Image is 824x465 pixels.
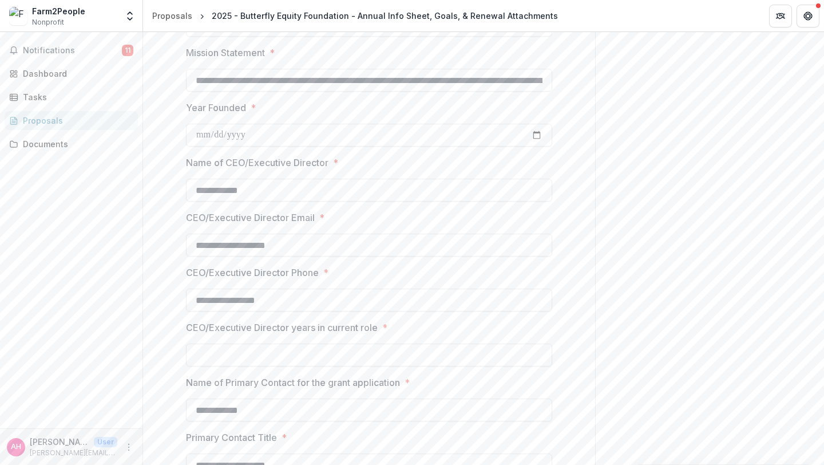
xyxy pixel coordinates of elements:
div: Dashboard [23,68,129,80]
span: Nonprofit [32,17,64,27]
div: Farm2People [32,5,85,17]
p: CEO/Executive Director Phone [186,266,319,279]
p: [PERSON_NAME][EMAIL_ADDRESS][DOMAIN_NAME] [30,448,117,458]
span: 11 [122,45,133,56]
a: Proposals [148,7,197,24]
p: CEO/Executive Director years in current role [186,321,378,334]
a: Proposals [5,111,138,130]
button: More [122,440,136,454]
div: Proposals [23,115,129,127]
a: Documents [5,135,138,153]
img: Farm2People [9,7,27,25]
p: Primary Contact Title [186,431,277,444]
p: Name of CEO/Executive Director [186,156,328,170]
div: Proposals [152,10,192,22]
p: CEO/Executive Director Email [186,211,315,224]
div: Anna Hopkins [11,443,21,451]
div: Documents [23,138,129,150]
p: User [94,437,117,447]
nav: breadcrumb [148,7,562,24]
button: Notifications11 [5,41,138,60]
div: Tasks [23,91,129,103]
p: [PERSON_NAME] [30,436,89,448]
button: Partners [769,5,792,27]
a: Dashboard [5,64,138,83]
button: Open entity switcher [122,5,138,27]
button: Get Help [797,5,819,27]
div: 2025 - Butterfly Equity Foundation - Annual Info Sheet, Goals, & Renewal Attachments [212,10,558,22]
p: Year Founded [186,101,246,115]
p: Name of Primary Contact for the grant application [186,376,400,389]
p: Mission Statement [186,46,265,60]
span: Notifications [23,46,122,56]
a: Tasks [5,88,138,107]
